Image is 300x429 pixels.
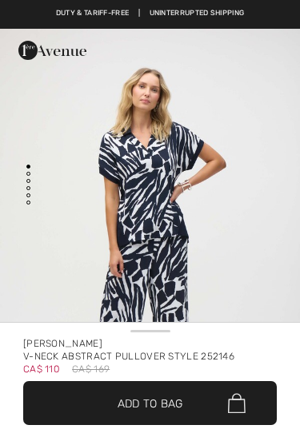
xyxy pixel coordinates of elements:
[72,363,110,375] span: CA$ 169
[23,337,277,350] div: [PERSON_NAME]
[23,350,277,363] div: V-neck Abstract Pullover Style 252146
[23,358,59,375] span: CA$ 110
[18,43,86,57] a: 1ère Avenue
[23,381,277,425] button: Add to Bag
[18,41,86,60] img: 1ère Avenue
